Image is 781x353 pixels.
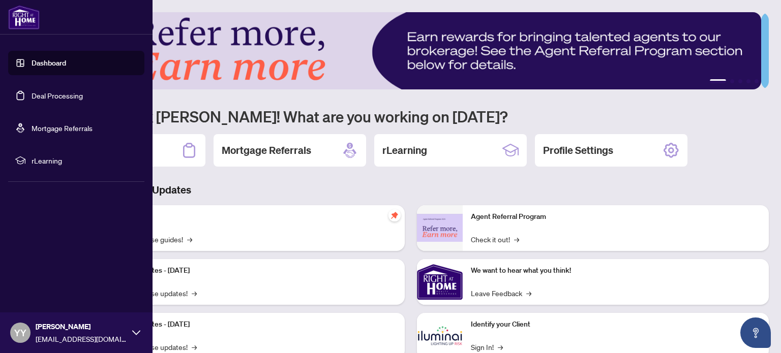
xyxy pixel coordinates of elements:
span: rLearning [32,155,137,166]
a: Dashboard [32,58,66,68]
span: → [187,234,192,245]
span: → [498,341,503,352]
span: → [526,287,531,299]
img: logo [8,5,40,29]
button: 1 [710,79,726,83]
span: → [192,287,197,299]
a: Check it out!→ [471,234,519,245]
p: Self-Help [107,211,397,222]
a: Sign In!→ [471,341,503,352]
span: pushpin [388,209,401,221]
p: We want to hear what you think! [471,265,761,276]
p: Platform Updates - [DATE] [107,265,397,276]
a: Deal Processing [32,91,83,100]
span: [EMAIL_ADDRESS][DOMAIN_NAME] [36,333,127,344]
p: Agent Referral Program [471,211,761,222]
p: Identify your Client [471,319,761,330]
button: Open asap [740,317,771,348]
img: We want to hear what you think! [417,259,463,305]
button: 4 [746,79,750,83]
h1: Welcome back [PERSON_NAME]! What are you working on [DATE]? [53,107,769,126]
span: → [514,234,519,245]
p: Platform Updates - [DATE] [107,319,397,330]
a: Leave Feedback→ [471,287,531,299]
img: Agent Referral Program [417,214,463,242]
span: → [192,341,197,352]
img: Slide 0 [53,12,761,89]
h3: Brokerage & Industry Updates [53,183,769,197]
a: Mortgage Referrals [32,123,93,133]
h2: rLearning [382,143,427,157]
h2: Mortgage Referrals [222,143,311,157]
button: 3 [738,79,742,83]
span: YY [14,326,26,340]
button: 2 [730,79,734,83]
button: 5 [755,79,759,83]
h2: Profile Settings [543,143,613,157]
span: [PERSON_NAME] [36,321,127,332]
